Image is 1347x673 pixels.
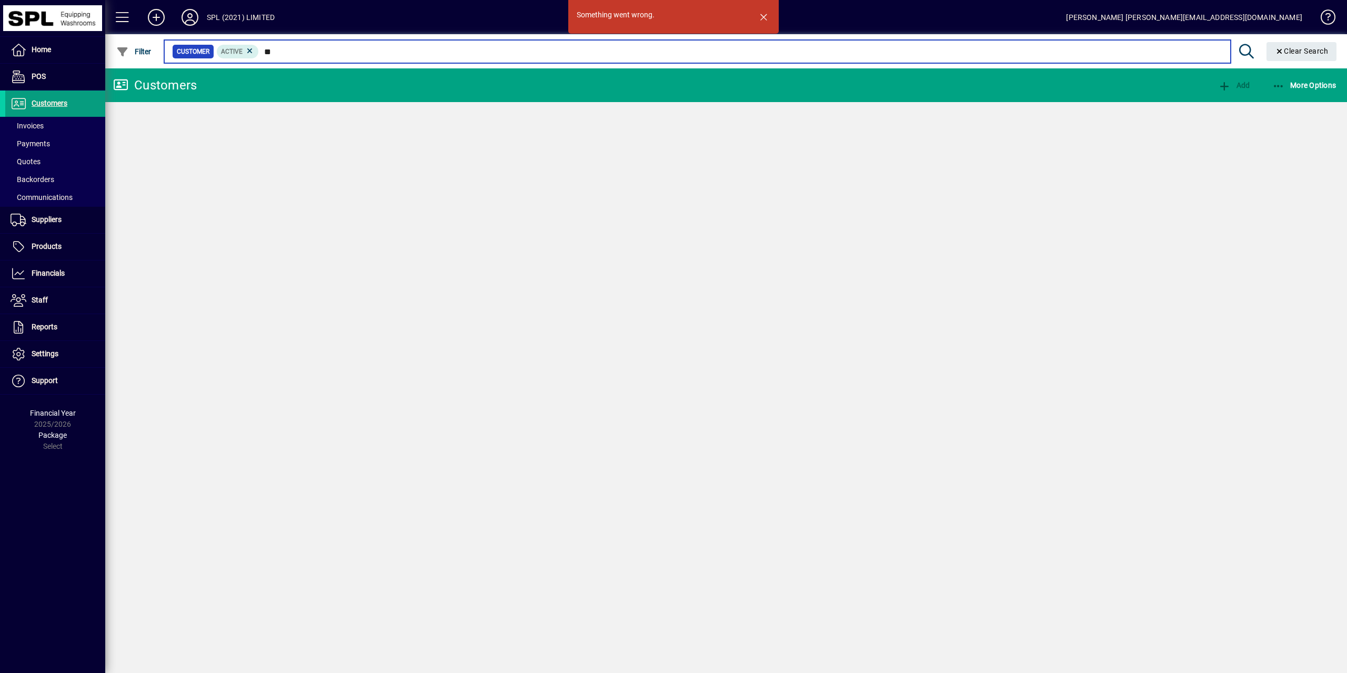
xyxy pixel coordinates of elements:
[116,47,152,56] span: Filter
[221,48,243,55] span: Active
[207,9,275,26] div: SPL (2021) LIMITED
[177,46,209,57] span: Customer
[173,8,207,27] button: Profile
[5,234,105,260] a: Products
[38,431,67,439] span: Package
[1275,47,1329,55] span: Clear Search
[32,349,58,358] span: Settings
[1266,42,1337,61] button: Clear
[11,157,41,166] span: Quotes
[1313,2,1334,36] a: Knowledge Base
[32,269,65,277] span: Financials
[32,296,48,304] span: Staff
[1215,76,1252,95] button: Add
[1218,81,1250,89] span: Add
[11,122,44,130] span: Invoices
[32,45,51,54] span: Home
[32,323,57,331] span: Reports
[5,207,105,233] a: Suppliers
[32,376,58,385] span: Support
[32,215,62,224] span: Suppliers
[32,72,46,81] span: POS
[139,8,173,27] button: Add
[5,170,105,188] a: Backorders
[1066,9,1302,26] div: [PERSON_NAME] [PERSON_NAME][EMAIL_ADDRESS][DOMAIN_NAME]
[11,193,73,202] span: Communications
[5,341,105,367] a: Settings
[5,117,105,135] a: Invoices
[5,37,105,63] a: Home
[217,45,259,58] mat-chip: Activation Status: Active
[114,42,154,61] button: Filter
[113,77,197,94] div: Customers
[11,139,50,148] span: Payments
[5,135,105,153] a: Payments
[5,368,105,394] a: Support
[5,260,105,287] a: Financials
[11,175,54,184] span: Backorders
[32,242,62,250] span: Products
[1270,76,1339,95] button: More Options
[5,153,105,170] a: Quotes
[1272,81,1336,89] span: More Options
[5,188,105,206] a: Communications
[30,409,76,417] span: Financial Year
[5,314,105,340] a: Reports
[5,64,105,90] a: POS
[5,287,105,314] a: Staff
[32,99,67,107] span: Customers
